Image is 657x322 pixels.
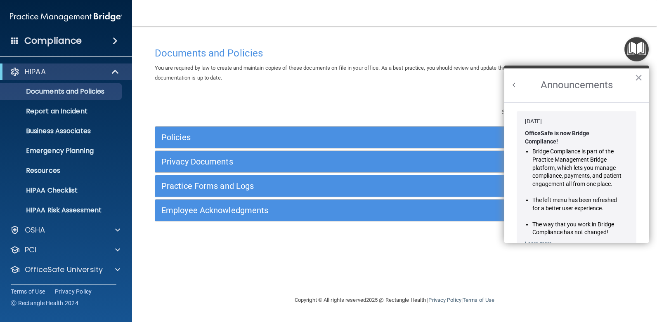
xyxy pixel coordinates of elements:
[463,297,494,303] a: Terms of Use
[10,225,120,235] a: OSHA
[161,155,628,168] a: Privacy Documents
[532,148,622,188] li: Bridge Compliance is part of the Practice Management Bridge platform, which lets you manage compl...
[10,245,120,255] a: PCI
[25,265,103,275] p: OfficeSafe University
[504,68,649,102] h2: Announcements
[5,186,118,195] p: HIPAA Checklist
[525,130,591,145] strong: OfficeSafe is now Bridge Compliance!
[635,71,643,84] button: Close
[525,240,555,247] a: Learn more ›
[624,37,649,61] button: Open Resource Center
[161,133,508,142] h5: Policies
[502,108,557,116] span: Search Documents:
[161,157,508,166] h5: Privacy Documents
[161,204,628,217] a: Employee Acknowledgments
[11,299,78,307] span: Ⓒ Rectangle Health 2024
[5,127,118,135] p: Business Associates
[5,167,118,175] p: Resources
[25,67,46,77] p: HIPAA
[55,287,92,296] a: Privacy Policy
[532,196,622,212] li: The left menu has been refreshed for a better user experience.
[5,87,118,96] p: Documents and Policies
[510,81,518,89] button: Back to Resource Center Home
[10,265,120,275] a: OfficeSafe University
[161,181,508,190] h5: Practice Forms and Logs
[5,107,118,115] p: Report an Incident
[428,297,461,303] a: Privacy Policy
[155,65,631,81] span: You are required by law to create and maintain copies of these documents on file in your office. ...
[155,48,634,59] h4: Documents and Policies
[5,206,118,214] p: HIPAA Risk Assessment
[244,287,545,313] div: Copyright © All rights reserved 2025 @ Rectangle Health | |
[24,35,82,47] h4: Compliance
[10,9,122,25] img: PMB logo
[10,67,120,77] a: HIPAA
[25,225,45,235] p: OSHA
[504,66,649,243] div: Resource Center
[161,206,508,215] h5: Employee Acknowledgments
[525,118,628,126] div: [DATE]
[532,221,622,237] li: The way that you work in Bridge Compliance has not changed!
[5,147,118,155] p: Emergency Planning
[11,287,45,296] a: Terms of Use
[25,245,36,255] p: PCI
[161,179,628,193] a: Practice Forms and Logs
[161,131,628,144] a: Policies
